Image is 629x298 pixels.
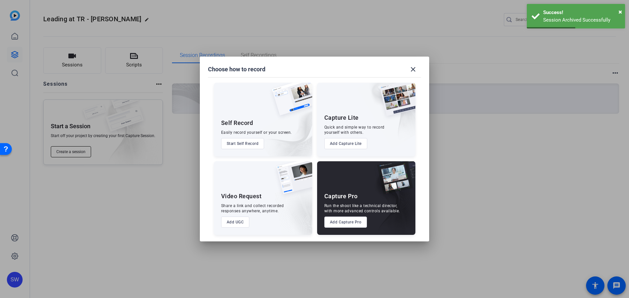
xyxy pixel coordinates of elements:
[221,130,292,135] div: Easily record yourself or your screen.
[543,16,620,24] div: Session Archived Successfully
[221,119,253,127] div: Self Record
[324,125,385,135] div: Quick and simple way to record yourself with others.
[324,138,367,149] button: Add Capture Lite
[221,203,284,214] div: Share a link and collect recorded responses anywhere, anytime.
[274,182,312,235] img: embarkstudio-ugc-content.png
[375,83,415,123] img: capture-lite.png
[208,65,265,73] h1: Choose how to record
[324,203,400,214] div: Run the shoot like a technical director, with more advanced controls available.
[619,7,622,17] button: Close
[543,9,620,16] div: Success!
[255,97,312,156] img: embarkstudio-self-record.png
[324,192,358,200] div: Capture Pro
[372,161,415,201] img: capture-pro.png
[367,169,415,235] img: embarkstudio-capture-pro.png
[324,114,359,122] div: Capture Lite
[272,161,312,201] img: ugc-content.png
[221,192,262,200] div: Video Request
[221,217,250,228] button: Add UGC
[409,65,417,73] mat-icon: close
[221,138,264,149] button: Start Self Record
[324,217,367,228] button: Add Capture Pro
[357,83,415,148] img: embarkstudio-capture-lite.png
[267,83,312,122] img: self-record.png
[619,8,622,16] span: ×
